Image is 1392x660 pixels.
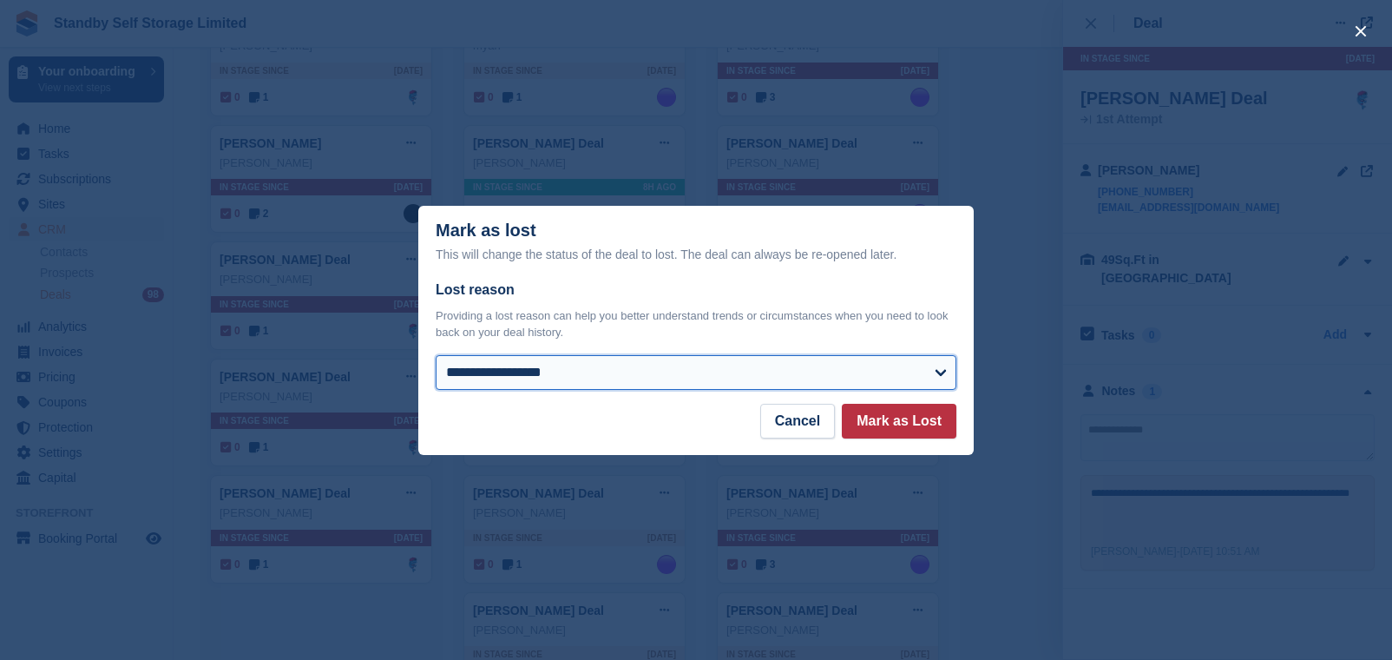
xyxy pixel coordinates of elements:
[842,404,956,439] button: Mark as Lost
[436,307,956,341] p: Providing a lost reason can help you better understand trends or circumstances when you need to l...
[436,280,956,300] label: Lost reason
[760,404,835,439] button: Cancel
[1347,17,1375,45] button: close
[436,244,956,265] div: This will change the status of the deal to lost. The deal can always be re-opened later.
[436,221,956,265] div: Mark as lost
